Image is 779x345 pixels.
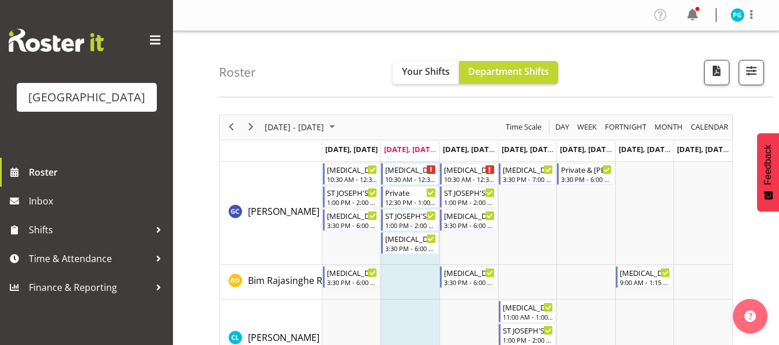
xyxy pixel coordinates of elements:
[385,164,436,175] div: [MEDICAL_DATA] [GEOGRAPHIC_DATA]
[443,144,495,154] span: [DATE], [DATE]
[385,244,436,253] div: 3:30 PM - 6:00 PM
[739,60,764,85] button: Filter Shifts
[241,115,261,139] div: next period
[620,278,671,287] div: 9:00 AM - 1:15 PM
[248,274,430,287] span: Bim Rajasinghe Rajasinghe Diyawadanage
[503,175,554,184] div: 3:30 PM - 7:00 PM
[325,144,378,154] span: [DATE], [DATE]
[603,120,649,134] button: Fortnight
[385,221,436,230] div: 1:00 PM - 2:00 PM
[29,164,167,181] span: Roster
[560,144,612,154] span: [DATE], [DATE]
[731,8,744,22] img: phoenix-gutteridge10910.jpg
[440,163,498,185] div: Argus Chay"s event - T3 ST PATRICKS SCHOOL Begin From Wednesday, August 13, 2025 at 10:30:00 AM G...
[393,61,459,84] button: Your Shifts
[29,279,150,296] span: Finance & Reporting
[440,186,498,208] div: Argus Chay"s event - ST JOSEPH'S Begin From Wednesday, August 13, 2025 at 1:00:00 PM GMT+12:00 En...
[385,187,436,198] div: Private
[459,61,558,84] button: Department Shifts
[323,186,381,208] div: Argus Chay"s event - ST JOSEPH'S Begin From Monday, August 11, 2025 at 1:00:00 PM GMT+12:00 Ends ...
[385,210,436,221] div: ST JOSEPH'S
[327,175,378,184] div: 10:30 AM - 12:30 PM
[264,120,325,134] span: [DATE] - [DATE]
[503,312,554,321] div: 11:00 AM - 1:00 PM
[440,266,498,288] div: Bim Rajasinghe Rajasinghe Diyawadanage"s event - T3 Squids Begin From Wednesday, August 13, 2025 ...
[381,209,439,231] div: Argus Chay"s event - ST JOSEPH'S Begin From Tuesday, August 12, 2025 at 1:00:00 PM GMT+12:00 Ends...
[219,66,256,79] h4: Roster
[327,210,378,221] div: [MEDICAL_DATA] Squids
[385,233,436,244] div: [MEDICAL_DATA] Yellow Eyed Penguins
[502,144,554,154] span: [DATE], [DATE]
[385,175,436,184] div: 10:30 AM - 12:30 PM
[504,120,544,134] button: Time Scale
[444,187,495,198] div: ST JOSEPH'S
[221,115,241,139] div: previous period
[220,265,322,299] td: Bim Rajasinghe Rajasinghe Diyawadanage resource
[503,324,554,336] div: ST JOSEPH'S
[689,120,731,134] button: Month
[323,163,381,185] div: Argus Chay"s event - T3 ST PATRICKS SCHOOL Begin From Monday, August 11, 2025 at 10:30:00 AM GMT+...
[690,120,729,134] span: calendar
[444,278,495,287] div: 3:30 PM - 6:00 PM
[29,192,167,210] span: Inbox
[381,232,439,254] div: Argus Chay"s event - T3 Yellow Eyed Penguins Begin From Tuesday, August 12, 2025 at 3:30:00 PM GM...
[444,175,495,184] div: 10:30 AM - 12:30 PM
[505,120,543,134] span: Time Scale
[263,120,340,134] button: August 2025
[616,266,673,288] div: Bim Rajasinghe Rajasinghe Diyawadanage"s event - T3 Yep/Squids Begin From Saturday, August 16, 20...
[604,120,648,134] span: Fortnight
[248,331,339,344] span: [PERSON_NAME] Low
[575,120,599,134] button: Timeline Week
[385,198,436,207] div: 12:30 PM - 1:00 PM
[261,115,342,139] div: August 11 - 17, 2025
[444,198,495,207] div: 1:00 PM - 2:00 PM
[468,65,549,78] span: Department Shifts
[327,278,378,287] div: 3:30 PM - 6:00 PM
[444,267,495,278] div: [MEDICAL_DATA] Squids
[677,144,729,154] span: [DATE], [DATE]
[384,144,436,154] span: [DATE], [DATE]
[440,209,498,231] div: Argus Chay"s event - T3 Yellow Eyed Penguins Begin From Wednesday, August 13, 2025 at 3:30:00 PM ...
[327,267,378,278] div: [MEDICAL_DATA] Oyster/Pvt
[327,187,378,198] div: ST JOSEPH'S
[653,120,684,134] span: Month
[620,267,671,278] div: [MEDICAL_DATA] Yep/Squids
[554,120,571,134] button: Timeline Day
[29,221,150,238] span: Shifts
[28,89,145,106] div: [GEOGRAPHIC_DATA]
[327,221,378,230] div: 3:30 PM - 6:00 PM
[503,335,554,344] div: 1:00 PM - 2:00 PM
[402,65,450,78] span: Your Shifts
[323,266,381,288] div: Bim Rajasinghe Rajasinghe Diyawadanage"s event - T3 Oyster/Pvt Begin From Monday, August 11, 2025...
[557,163,615,185] div: Argus Chay"s event - Private & Kaelah's private Begin From Friday, August 15, 2025 at 3:30:00 PM ...
[9,29,104,52] img: Rosterit website logo
[327,164,378,175] div: [MEDICAL_DATA] [GEOGRAPHIC_DATA]
[444,221,495,230] div: 3:30 PM - 6:00 PM
[561,164,612,175] div: Private & [PERSON_NAME]'s private
[561,175,612,184] div: 3:30 PM - 6:00 PM
[744,310,756,322] img: help-xxl-2.png
[29,250,150,267] span: Time & Attendance
[327,198,378,207] div: 1:00 PM - 2:00 PM
[757,133,779,211] button: Feedback - Show survey
[381,163,439,185] div: Argus Chay"s event - T3 ST PATRICKS SCHOOL Begin From Tuesday, August 12, 2025 at 10:30:00 AM GMT...
[248,274,430,287] a: Bim Rajasinghe Rajasinghe Diyawadanage
[554,120,570,134] span: Day
[503,164,554,175] div: [MEDICAL_DATA] Squids
[444,210,495,221] div: [MEDICAL_DATA] Yellow Eyed Penguins
[499,163,556,185] div: Argus Chay"s event - T3 Squids Begin From Thursday, August 14, 2025 at 3:30:00 PM GMT+12:00 Ends ...
[444,164,495,175] div: [MEDICAL_DATA] [GEOGRAPHIC_DATA]
[381,186,439,208] div: Argus Chay"s event - Private Begin From Tuesday, August 12, 2025 at 12:30:00 PM GMT+12:00 Ends At...
[763,145,773,185] span: Feedback
[248,204,319,218] a: [PERSON_NAME]
[503,301,554,313] div: [MEDICAL_DATA] TE KURA
[619,144,671,154] span: [DATE], [DATE]
[220,162,322,265] td: Argus Chay resource
[248,331,339,344] a: [PERSON_NAME] Low
[499,301,556,323] div: Caley Low"s event - T3 TE KURA Begin From Thursday, August 14, 2025 at 11:00:00 AM GMT+12:00 Ends...
[576,120,598,134] span: Week
[323,209,381,231] div: Argus Chay"s event - T3 Squids Begin From Monday, August 11, 2025 at 3:30:00 PM GMT+12:00 Ends At...
[653,120,685,134] button: Timeline Month
[243,120,259,134] button: Next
